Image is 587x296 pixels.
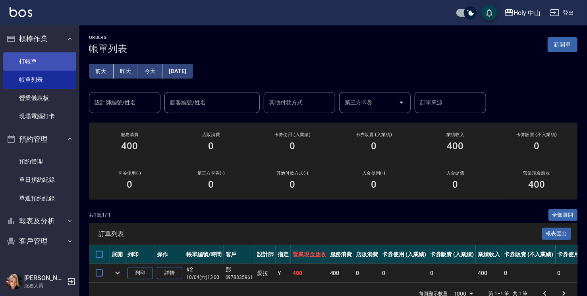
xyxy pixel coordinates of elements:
[453,179,458,190] h3: 0
[186,274,222,281] p: 10/04 (六) 13:00
[98,230,542,238] span: 訂單列表
[138,64,163,79] button: 今天
[290,179,295,190] h3: 0
[371,179,377,190] h3: 0
[226,274,253,281] p: 0978335961
[89,64,114,79] button: 前天
[98,132,161,137] h3: 服務消費
[476,264,502,283] td: 400
[328,264,354,283] td: 400
[261,132,324,137] h2: 卡券使用 (入業績)
[3,52,76,71] a: 打帳單
[180,132,242,137] h2: 店販消費
[224,245,255,264] th: 客戶
[127,179,133,190] h3: 0
[542,230,572,237] a: 報表匯出
[89,211,111,219] p: 共 1 筆, 1 / 1
[162,64,193,79] button: [DATE]
[180,171,242,176] h2: 第三方卡券(-)
[209,179,214,190] h3: 0
[3,89,76,107] a: 營業儀表板
[122,140,138,152] h3: 400
[547,6,577,20] button: 登出
[3,29,76,49] button: 櫃檯作業
[502,264,555,283] td: 0
[502,245,555,264] th: 卡券販賣 (不入業績)
[255,245,276,264] th: 設計師
[3,189,76,208] a: 單週預約紀錄
[534,140,540,152] h3: 0
[529,179,545,190] h3: 400
[428,264,476,283] td: 0
[542,228,572,240] button: 報表匯出
[24,274,65,282] h5: [PERSON_NAME]
[114,64,138,79] button: 昨天
[184,264,224,283] td: #2
[506,132,568,137] h2: 卡券販賣 (不入業績)
[112,267,124,279] button: expand row
[10,7,32,17] img: Logo
[261,171,324,176] h2: 其他付款方式(-)
[424,171,487,176] h2: 入金儲值
[371,140,377,152] h3: 0
[110,245,126,264] th: 展開
[89,35,127,40] h2: ORDERS
[3,211,76,231] button: 報表及分析
[380,245,428,264] th: 卡券使用 (入業績)
[343,132,405,137] h2: 卡券販賣 (入業績)
[3,71,76,89] a: 帳單列表
[24,282,65,289] p: 服務人員
[328,245,354,264] th: 服務消費
[354,245,380,264] th: 店販消費
[424,132,487,137] h2: 業績收入
[428,245,476,264] th: 卡券販賣 (入業績)
[3,171,76,189] a: 單日預約紀錄
[3,129,76,150] button: 預約管理
[354,264,380,283] td: 0
[395,96,408,109] button: Open
[506,171,568,176] h2: 營業現金應收
[343,171,405,176] h2: 入金使用(-)
[380,264,428,283] td: 0
[155,245,184,264] th: 操作
[476,245,502,264] th: 業績收入
[291,264,328,283] td: 400
[514,8,541,18] div: Holy 中山
[447,140,464,152] h3: 400
[501,5,544,21] button: Holy 中山
[3,231,76,252] button: 客戶管理
[276,264,291,283] td: Y
[209,140,214,152] h3: 0
[276,245,291,264] th: 指定
[291,245,328,264] th: 營業現金應收
[548,209,578,221] button: 全部展開
[127,267,153,279] button: 列印
[6,274,22,290] img: Person
[255,264,276,283] td: 愛拉
[481,5,497,21] button: save
[157,267,182,279] a: 詳情
[89,43,127,54] h3: 帳單列表
[290,140,295,152] h3: 0
[548,37,577,52] button: 新開單
[226,265,253,274] div: 彭
[548,40,577,48] a: 新開單
[3,107,76,125] a: 現場電腦打卡
[184,245,224,264] th: 帳單編號/時間
[3,152,76,171] a: 預約管理
[98,171,161,176] h2: 卡券使用(-)
[126,245,155,264] th: 列印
